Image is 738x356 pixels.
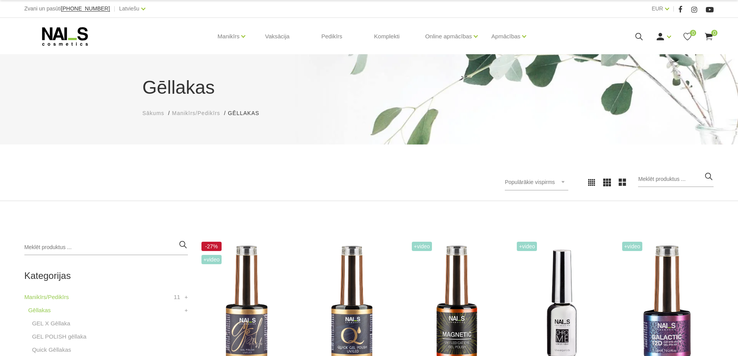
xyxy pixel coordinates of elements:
a: + [184,306,188,315]
a: Gēllakas [28,306,51,315]
a: [PHONE_NUMBER] [61,6,110,12]
span: 0 [711,30,717,36]
a: Apmācības [491,21,520,52]
div: Zvani un pasūti [24,4,110,14]
a: 0 [704,32,714,41]
span: [PHONE_NUMBER] [61,5,110,12]
a: Latviešu [119,4,139,13]
input: Meklēt produktus ... [24,240,188,255]
h2: Kategorijas [24,271,188,281]
a: Online apmācības [425,21,472,52]
a: GEL X Gēllaka [32,319,71,328]
a: Pedikīrs [315,18,348,55]
a: Manikīrs/Pedikīrs [24,292,69,302]
a: EUR [652,4,663,13]
a: Manikīrs/Pedikīrs [172,109,220,117]
span: Populārākie vispirms [505,179,555,185]
span: -27% [201,242,222,251]
span: 11 [174,292,180,302]
span: +Video [517,242,537,251]
a: Manikīrs [218,21,240,52]
span: Sākums [143,110,165,116]
a: 0 [683,32,692,41]
span: | [114,4,115,14]
span: +Video [201,255,222,264]
span: Manikīrs/Pedikīrs [172,110,220,116]
span: +Video [622,242,642,251]
span: +Video [412,242,432,251]
a: Komplekti [368,18,406,55]
span: 0 [690,30,696,36]
a: Vaksācija [259,18,296,55]
a: Sākums [143,109,165,117]
li: Gēllakas [228,109,267,117]
span: | [673,4,674,14]
a: + [184,292,188,302]
a: Quick Gēllakas [32,345,71,354]
h1: Gēllakas [143,74,596,101]
a: GEL POLISH gēllaka [32,332,86,341]
input: Meklēt produktus ... [638,172,714,187]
